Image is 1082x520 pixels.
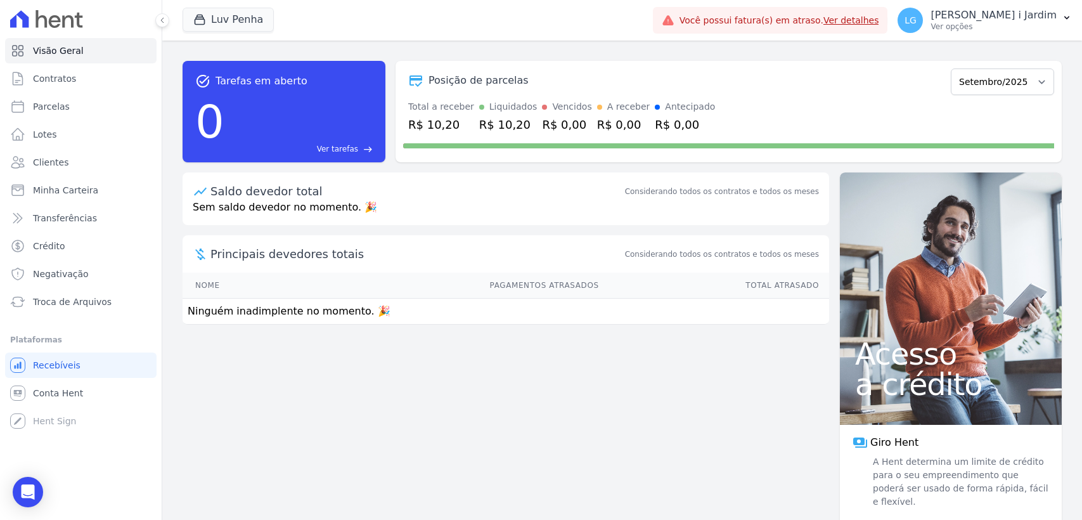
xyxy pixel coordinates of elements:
[665,100,715,114] div: Antecipado
[33,156,68,169] span: Clientes
[33,268,89,280] span: Negativação
[5,205,157,231] a: Transferências
[489,100,538,114] div: Liquidados
[33,184,98,197] span: Minha Carteira
[33,359,81,372] span: Recebíveis
[625,249,819,260] span: Considerando todos os contratos e todos os meses
[210,245,622,263] span: Principais devedores totais
[5,94,157,119] a: Parcelas
[195,74,210,89] span: task_alt
[905,16,917,25] span: LG
[607,100,650,114] div: A receber
[10,332,151,348] div: Plataformas
[931,22,1057,32] p: Ver opções
[183,200,829,225] p: Sem saldo devedor no momento. 🎉
[363,145,373,154] span: east
[655,116,715,133] div: R$ 0,00
[298,273,599,299] th: Pagamentos Atrasados
[33,212,97,224] span: Transferências
[552,100,591,114] div: Vencidos
[33,128,57,141] span: Lotes
[5,38,157,63] a: Visão Geral
[542,116,591,133] div: R$ 0,00
[870,455,1049,509] span: A Hent determina um limite de crédito para o seu empreendimento que poderá ser usado de forma ráp...
[5,289,157,315] a: Troca de Arquivos
[5,261,157,287] a: Negativação
[5,122,157,147] a: Lotes
[931,9,1057,22] p: [PERSON_NAME] i Jardim
[5,150,157,175] a: Clientes
[195,89,224,155] div: 0
[823,15,879,25] a: Ver detalhes
[33,44,84,57] span: Visão Geral
[33,100,70,113] span: Parcelas
[33,296,112,308] span: Troca de Arquivos
[13,477,43,507] div: Open Intercom Messenger
[33,387,83,400] span: Conta Hent
[183,8,274,32] button: Luv Penha
[183,273,298,299] th: Nome
[408,100,474,114] div: Total a receber
[887,3,1082,38] button: LG [PERSON_NAME] i Jardim Ver opções
[600,273,829,299] th: Total Atrasado
[428,73,529,88] div: Posição de parcelas
[597,116,650,133] div: R$ 0,00
[5,66,157,91] a: Contratos
[479,116,538,133] div: R$ 10,20
[855,369,1047,400] span: a crédito
[183,299,829,325] td: Ninguém inadimplente no momento. 🎉
[625,186,819,197] div: Considerando todos os contratos e todos os meses
[408,116,474,133] div: R$ 10,20
[855,339,1047,369] span: Acesso
[216,74,307,89] span: Tarefas em aberto
[317,143,358,155] span: Ver tarefas
[210,183,622,200] div: Saldo devedor total
[5,233,157,259] a: Crédito
[5,380,157,406] a: Conta Hent
[33,72,76,85] span: Contratos
[5,353,157,378] a: Recebíveis
[5,178,157,203] a: Minha Carteira
[33,240,65,252] span: Crédito
[679,14,879,27] span: Você possui fatura(s) em atraso.
[870,435,918,450] span: Giro Hent
[229,143,373,155] a: Ver tarefas east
